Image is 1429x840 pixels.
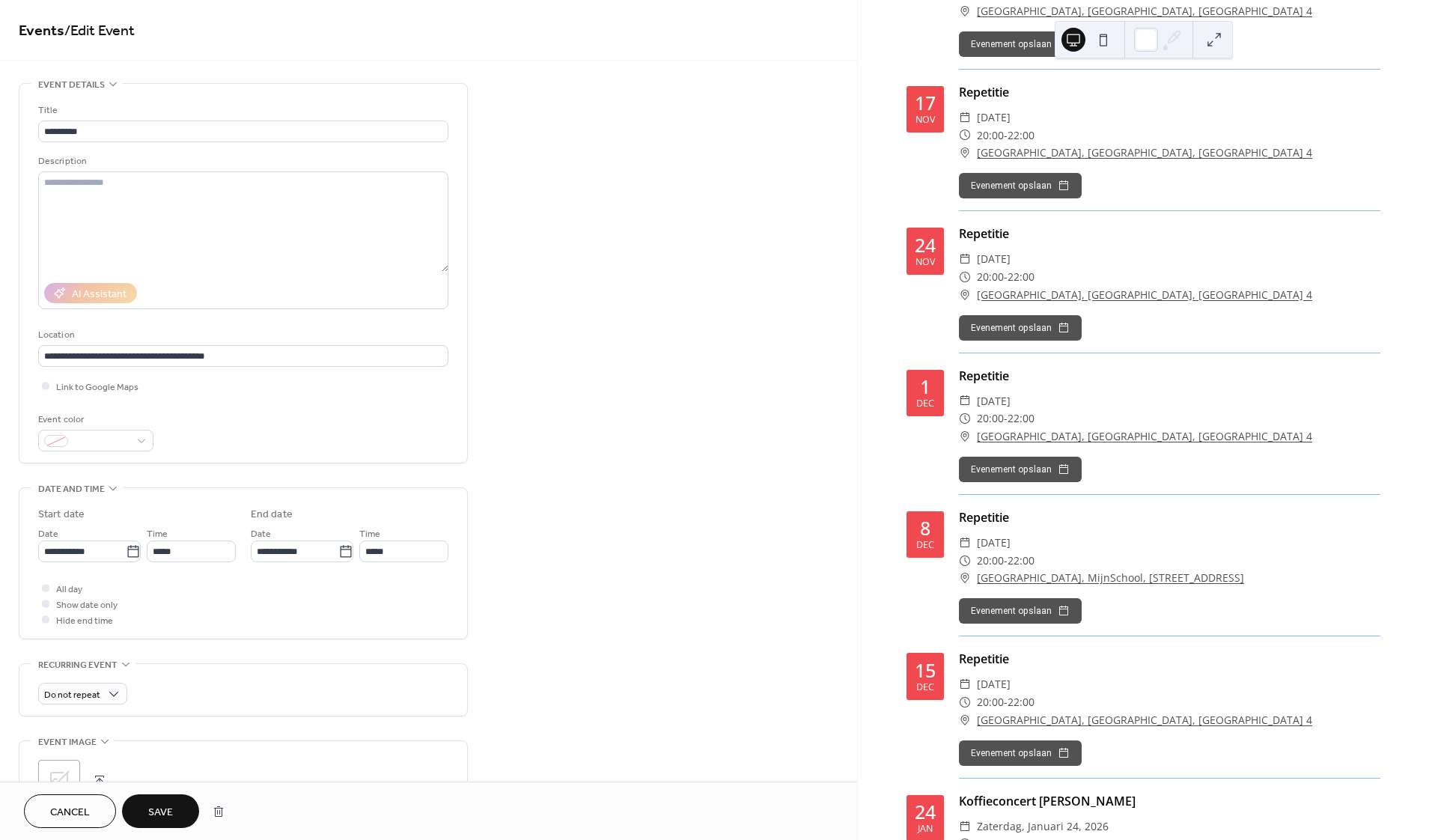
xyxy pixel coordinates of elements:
span: 22:00 [1008,410,1035,427]
span: 20:00 [977,693,1004,711]
span: - [1004,552,1008,570]
span: Hide end time [56,613,113,629]
div: jan [918,824,933,834]
div: Repetitie [959,83,1380,101]
div: 24 [915,236,936,255]
a: [GEOGRAPHIC_DATA], [GEOGRAPHIC_DATA], [GEOGRAPHIC_DATA] 4 [977,2,1312,20]
button: Evenement opslaan [959,31,1082,57]
div: ​ [959,552,971,570]
a: Events [19,16,64,46]
span: Time [359,526,380,542]
button: Cancel [24,794,116,828]
span: 20:00 [977,268,1004,286]
div: Title [38,103,445,118]
span: [DATE] [977,109,1011,127]
span: - [1004,693,1008,711]
button: Evenement opslaan [959,315,1082,341]
div: ​ [959,675,971,693]
div: ​ [959,534,971,552]
div: ​ [959,2,971,20]
span: Date and time [38,481,105,497]
div: ​ [959,711,971,729]
div: 17 [915,94,936,112]
button: Evenement opslaan [959,457,1082,482]
button: Save [122,794,199,828]
span: 22:00 [1008,693,1035,711]
div: nov [915,115,935,125]
div: 24 [915,803,936,821]
div: ​ [959,268,971,286]
div: 15 [915,661,936,680]
div: ​ [959,127,971,144]
div: nov [915,258,935,267]
span: 22:00 [1008,552,1035,570]
div: Repetitie [959,367,1380,385]
div: 8 [920,519,930,538]
span: 20:00 [977,552,1004,570]
div: End date [251,507,293,523]
button: Evenement opslaan [959,740,1082,766]
span: Show date only [56,597,118,613]
div: ​ [959,427,971,445]
span: Do not repeat [44,687,100,704]
span: / Edit Event [64,16,135,46]
span: [DATE] [977,250,1011,268]
span: zaterdag, januari 24, 2026 [977,818,1109,836]
span: Date [251,526,271,542]
div: Repetitie [959,225,1380,243]
div: ​ [959,818,971,836]
span: Event image [38,734,97,750]
div: dec [916,541,934,550]
div: Location [38,327,445,343]
span: Recurring event [38,657,118,673]
span: All day [56,582,82,597]
div: ​ [959,569,971,587]
a: [GEOGRAPHIC_DATA], [GEOGRAPHIC_DATA], [GEOGRAPHIC_DATA] 4 [977,427,1312,445]
span: [DATE] [977,534,1011,552]
div: Event color [38,412,150,427]
button: Evenement opslaan [959,173,1082,198]
span: Time [147,526,168,542]
span: [DATE] [977,675,1011,693]
button: Evenement opslaan [959,598,1082,624]
span: Link to Google Maps [56,380,138,395]
div: ​ [959,109,971,127]
div: ​ [959,392,971,410]
span: 20:00 [977,410,1004,427]
div: dec [916,683,934,693]
span: - [1004,127,1008,144]
div: ​ [959,693,971,711]
a: Koffieconcert [PERSON_NAME] [959,793,1136,809]
a: [GEOGRAPHIC_DATA], MijnSchool, [STREET_ADDRESS] [977,569,1244,587]
div: Repetitie [959,508,1380,526]
span: 20:00 [977,127,1004,144]
a: [GEOGRAPHIC_DATA], [GEOGRAPHIC_DATA], [GEOGRAPHIC_DATA] 4 [977,711,1312,729]
div: ; [38,760,80,802]
span: - [1004,410,1008,427]
div: ​ [959,286,971,304]
span: [DATE] [977,392,1011,410]
div: ​ [959,250,971,268]
span: - [1004,268,1008,286]
span: Event details [38,77,105,93]
span: 22:00 [1008,268,1035,286]
a: [GEOGRAPHIC_DATA], [GEOGRAPHIC_DATA], [GEOGRAPHIC_DATA] 4 [977,144,1312,162]
span: 22:00 [1008,127,1035,144]
div: ​ [959,410,971,427]
a: [GEOGRAPHIC_DATA], [GEOGRAPHIC_DATA], [GEOGRAPHIC_DATA] 4 [977,286,1312,304]
div: dec [916,399,934,409]
span: Date [38,526,58,542]
div: ​ [959,144,971,162]
div: 1 [920,377,930,396]
div: Description [38,153,445,169]
span: Save [148,805,173,821]
div: Start date [38,507,85,523]
span: Cancel [50,805,90,821]
div: Repetitie [959,650,1380,668]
